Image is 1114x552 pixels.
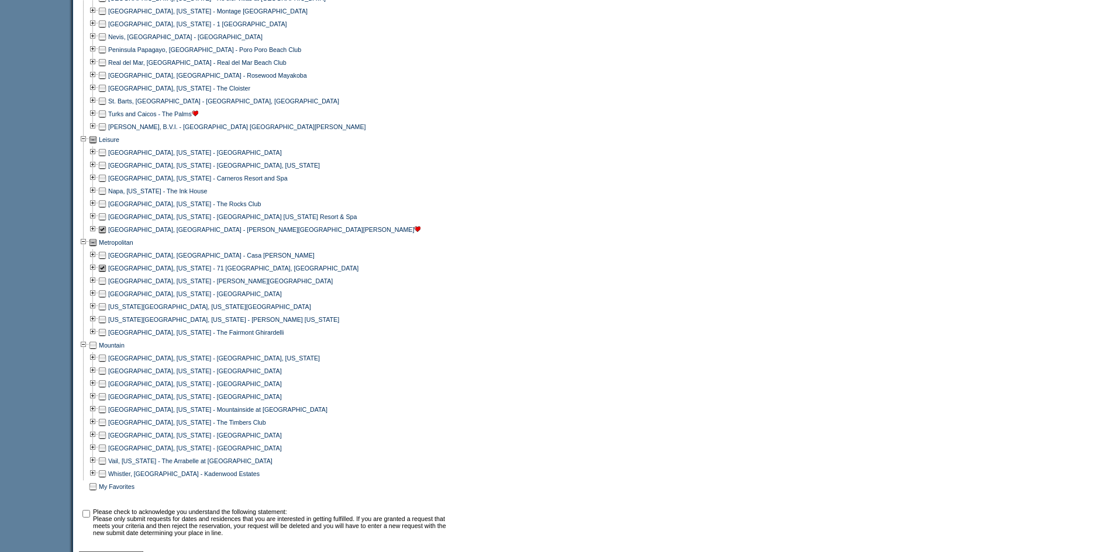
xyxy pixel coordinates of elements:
[108,98,339,105] a: St. Barts, [GEOGRAPHIC_DATA] - [GEOGRAPHIC_DATA], [GEOGRAPHIC_DATA]
[108,470,260,477] a: Whistler, [GEOGRAPHIC_DATA] - Kadenwood Estates
[192,110,198,116] img: heart11.gif
[108,200,261,207] a: [GEOGRAPHIC_DATA], [US_STATE] - The Rocks Club
[108,226,420,233] a: [GEOGRAPHIC_DATA], [GEOGRAPHIC_DATA] - [PERSON_NAME][GEOGRAPHIC_DATA][PERSON_NAME]
[108,265,358,272] a: [GEOGRAPHIC_DATA], [US_STATE] - 71 [GEOGRAPHIC_DATA], [GEOGRAPHIC_DATA]
[108,59,287,66] a: Real del Mar, [GEOGRAPHIC_DATA] - Real del Mar Beach Club
[108,445,282,452] a: [GEOGRAPHIC_DATA], [US_STATE] - [GEOGRAPHIC_DATA]
[108,8,308,15] a: [GEOGRAPHIC_DATA], [US_STATE] - Montage [GEOGRAPHIC_DATA]
[108,355,320,362] a: [GEOGRAPHIC_DATA], [US_STATE] - [GEOGRAPHIC_DATA], [US_STATE]
[108,393,282,400] a: [GEOGRAPHIC_DATA], [US_STATE] - [GEOGRAPHIC_DATA]
[108,72,307,79] a: [GEOGRAPHIC_DATA], [GEOGRAPHIC_DATA] - Rosewood Mayakoba
[99,136,119,143] a: Leisure
[99,483,134,490] a: My Favorites
[108,329,284,336] a: [GEOGRAPHIC_DATA], [US_STATE] - The Fairmont Ghirardelli
[108,432,282,439] a: [GEOGRAPHIC_DATA], [US_STATE] - [GEOGRAPHIC_DATA]
[108,290,282,297] a: [GEOGRAPHIC_DATA], [US_STATE] - [GEOGRAPHIC_DATA]
[108,406,327,413] a: [GEOGRAPHIC_DATA], [US_STATE] - Mountainside at [GEOGRAPHIC_DATA]
[108,419,266,426] a: [GEOGRAPHIC_DATA], [US_STATE] - The Timbers Club
[108,213,357,220] a: [GEOGRAPHIC_DATA], [US_STATE] - [GEOGRAPHIC_DATA] [US_STATE] Resort & Spa
[108,316,339,323] a: [US_STATE][GEOGRAPHIC_DATA], [US_STATE] - [PERSON_NAME] [US_STATE]
[108,123,366,130] a: [PERSON_NAME], B.V.I. - [GEOGRAPHIC_DATA] [GEOGRAPHIC_DATA][PERSON_NAME]
[108,46,301,53] a: Peninsula Papagayo, [GEOGRAPHIC_DATA] - Poro Poro Beach Club
[108,367,282,374] a: [GEOGRAPHIC_DATA], [US_STATE] - [GEOGRAPHIC_DATA]
[108,303,311,310] a: [US_STATE][GEOGRAPHIC_DATA], [US_STATE][GEOGRAPHIC_DATA]
[108,252,315,259] a: [GEOGRAPHIC_DATA], [GEOGRAPHIC_DATA] - Casa [PERSON_NAME]
[108,457,273,464] a: Vail, [US_STATE] - The Arrabelle at [GEOGRAPHIC_DATA]
[108,85,250,92] a: [GEOGRAPHIC_DATA], [US_STATE] - The Cloister
[108,162,320,169] a: [GEOGRAPHIC_DATA], [US_STATE] - [GEOGRAPHIC_DATA], [US_STATE]
[108,380,282,387] a: [GEOGRAPHIC_DATA], [US_STATE] - [GEOGRAPHIC_DATA]
[108,175,288,182] a: [GEOGRAPHIC_DATA], [US_STATE] - Carneros Resort and Spa
[108,149,282,156] a: [GEOGRAPHIC_DATA], [US_STATE] - [GEOGRAPHIC_DATA]
[93,508,449,536] td: Please check to acknowledge you understand the following statement: Please only submit requests f...
[108,188,207,195] a: Napa, [US_STATE] - The Ink House
[99,239,133,246] a: Metropolitan
[108,277,333,284] a: [GEOGRAPHIC_DATA], [US_STATE] - [PERSON_NAME][GEOGRAPHIC_DATA]
[414,226,420,232] img: heart11.gif
[99,342,125,349] a: Mountain
[108,20,287,27] a: [GEOGRAPHIC_DATA], [US_STATE] - 1 [GEOGRAPHIC_DATA]
[108,110,198,117] a: Turks and Caicos - The Palms
[108,33,263,40] a: Nevis, [GEOGRAPHIC_DATA] - [GEOGRAPHIC_DATA]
